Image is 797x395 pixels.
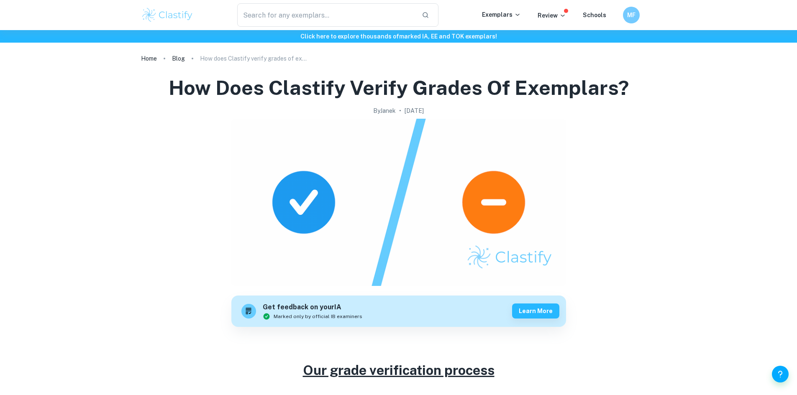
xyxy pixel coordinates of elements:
h6: MF [626,10,636,20]
p: • [399,106,401,115]
a: Get feedback on yourIAMarked only by official IB examinersLearn more [231,296,566,327]
p: Exemplars [482,10,521,19]
p: How does Clastify verify grades of exemplars? [200,54,309,63]
p: Review [538,11,566,20]
a: Home [141,53,157,64]
h6: Click here to explore thousands of marked IA, EE and TOK exemplars ! [2,32,795,41]
h2: [DATE] [405,106,424,115]
h6: Get feedback on your IA [263,302,362,313]
h1: How does Clastify verify grades of exemplars? [169,74,629,101]
a: Blog [172,53,185,64]
u: Our grade verification process [303,362,495,378]
h2: By Janek [373,106,396,115]
span: Marked only by official IB examiners [274,313,362,320]
input: Search for any exemplars... [237,3,415,27]
a: Schools [583,12,606,18]
button: Help and Feedback [772,366,789,382]
button: Learn more [512,303,559,319]
img: How does Clastify verify grades of exemplars? cover image [231,119,566,286]
button: MF [623,7,640,23]
img: Clastify logo [141,7,194,23]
